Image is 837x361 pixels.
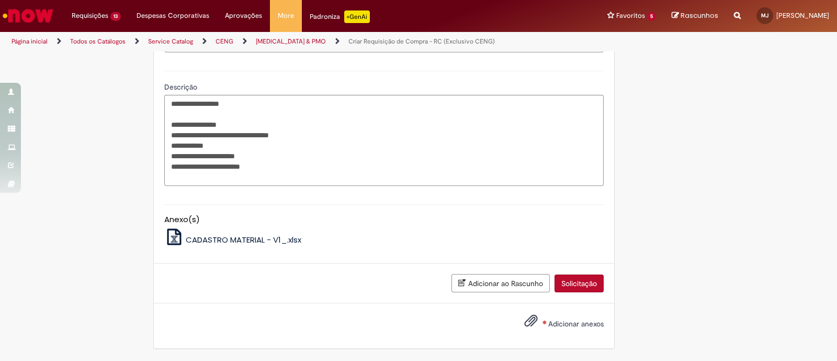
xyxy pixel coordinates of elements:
span: 13 [110,12,121,21]
div: Padroniza [310,10,370,23]
h5: Anexo(s) [164,215,604,224]
span: Aprovações [225,10,262,21]
a: CENG [216,37,233,46]
textarea: Descrição [164,95,604,186]
button: Adicionar ao Rascunho [451,274,550,292]
ul: Trilhas de página [8,32,550,51]
a: CADASTRO MATERIAL - V1_.xlsx [164,234,302,245]
a: Criar Requisição de Compra - RC (Exclusivo CENG) [348,37,495,46]
button: Adicionar anexos [522,311,540,335]
button: Solicitação [555,275,604,292]
a: Rascunhos [672,11,718,21]
a: Service Catalog [148,37,193,46]
span: Descrição [164,82,199,92]
a: Página inicial [12,37,48,46]
img: ServiceNow [1,5,55,26]
a: [MEDICAL_DATA] & PMO [256,37,326,46]
span: Favoritos [616,10,645,21]
span: MJ [761,12,768,19]
span: More [278,10,294,21]
p: +GenAi [344,10,370,23]
a: Todos os Catálogos [70,37,126,46]
span: Despesas Corporativas [137,10,209,21]
span: Requisições [72,10,108,21]
span: [PERSON_NAME] [776,11,829,20]
span: CADASTRO MATERIAL - V1_.xlsx [186,234,301,245]
span: Adicionar anexos [548,319,604,329]
span: Rascunhos [681,10,718,20]
span: 5 [647,12,656,21]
